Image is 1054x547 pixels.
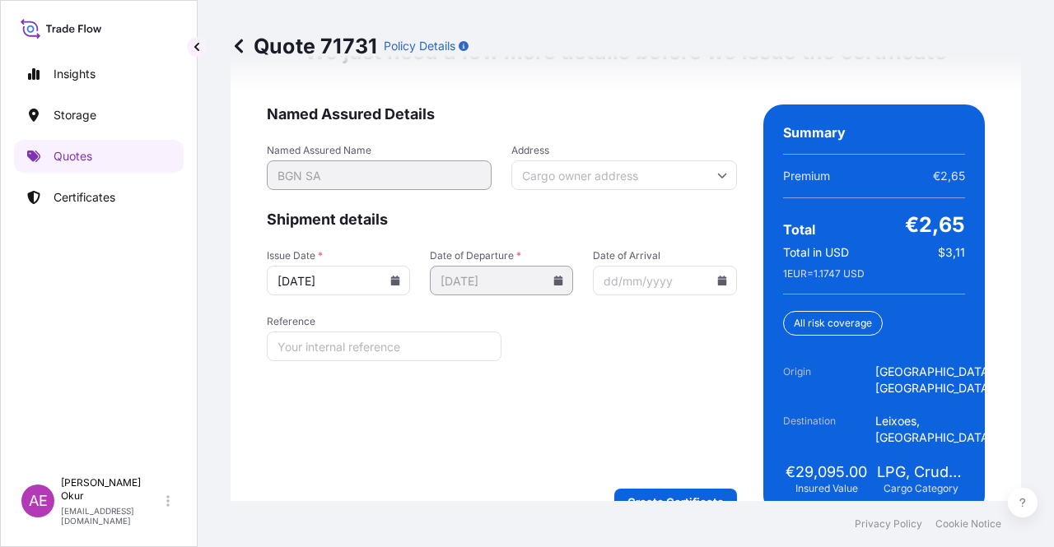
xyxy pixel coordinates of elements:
p: [EMAIL_ADDRESS][DOMAIN_NAME] [61,506,163,526]
span: Insured Value [795,482,858,495]
a: Storage [14,99,184,132]
span: AE [29,493,48,509]
a: Cookie Notice [935,517,1001,531]
span: Total [783,221,815,238]
p: Create Certificate [627,494,724,510]
span: Summary [783,124,846,141]
div: All risk coverage [783,311,883,336]
input: dd/mm/yyyy [430,266,573,295]
span: Date of Arrival [593,249,736,262]
span: LPG, Crude Oil, Utility Fuel, Mid Distillates and Specialities, Fertilisers [877,462,965,482]
span: Premium [783,168,830,184]
span: Leixoes, [GEOGRAPHIC_DATA] [875,413,996,446]
span: Shipment details [267,210,737,229]
p: Storage [54,107,96,123]
input: dd/mm/yyyy [267,266,410,295]
span: 1 EUR = 1.1747 USD [783,267,865,280]
input: Your internal reference [267,331,501,361]
p: Quote 71731 [231,33,377,59]
a: Insights [14,58,184,90]
button: Create Certificate [614,489,737,515]
span: Named Assured Details [267,104,737,124]
a: Quotes [14,140,184,173]
span: Total in USD [783,244,849,261]
span: Issue Date [267,249,410,262]
p: Policy Details [384,38,455,54]
p: Quotes [54,148,92,165]
span: Cargo Category [884,482,958,495]
a: Certificates [14,181,184,214]
span: $3,11 [938,244,965,261]
span: Named Assured Name [267,144,492,157]
input: dd/mm/yyyy [593,266,736,295]
p: Insights [54,66,96,82]
span: Destination [783,413,875,446]
span: Address [511,144,736,157]
span: €2,65 [933,168,965,184]
input: Cargo owner address [511,160,736,190]
p: [PERSON_NAME] Okur [61,476,163,503]
span: Date of Departure [430,249,573,262]
p: Certificates [54,189,115,206]
span: Origin [783,364,875,396]
span: €29,095.00 [786,462,867,482]
span: €2,65 [905,211,965,238]
span: Reference [267,315,501,328]
a: Privacy Policy [855,517,922,531]
span: [GEOGRAPHIC_DATA], [GEOGRAPHIC_DATA] [875,364,996,396]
